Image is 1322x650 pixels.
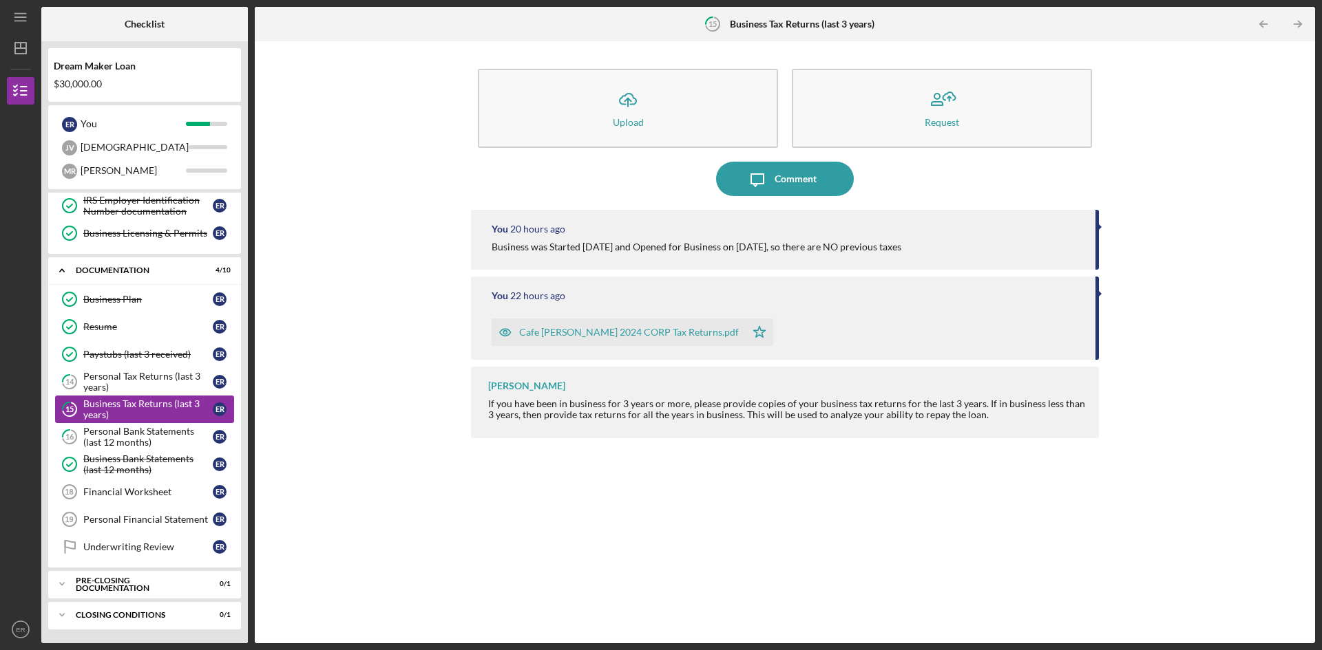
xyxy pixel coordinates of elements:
button: Cafe [PERSON_NAME] 2024 CORP Tax Returns.pdf [492,318,773,346]
div: Personal Financial Statement [83,514,213,525]
a: ResumeER [55,313,234,340]
div: Financial Worksheet [83,486,213,497]
a: Business Bank Statements (last 12 months)ER [55,451,234,478]
div: Upload [613,117,644,127]
tspan: 15 [708,19,716,28]
tspan: 15 [65,405,74,414]
div: M R [62,164,77,179]
div: E R [213,199,227,213]
div: E R [213,540,227,554]
div: Personal Bank Statements (last 12 months) [83,426,213,448]
tspan: 19 [65,515,73,523]
div: 4 / 10 [206,266,231,274]
a: Business PlanER [55,285,234,313]
div: You [492,224,508,235]
div: You [492,290,508,301]
a: 15Business Tax Returns (last 3 years)ER [55,396,234,423]
div: E R [213,320,227,334]
b: Business Tax Returns (last 3 years) [730,19,874,30]
div: E R [213,292,227,306]
div: Business Bank Statements (last 12 months) [83,453,213,475]
a: 14Personal Tax Returns (last 3 years)ER [55,368,234,396]
div: Resume [83,321,213,332]
a: IRS Employer Identification Number documentationER [55,192,234,219]
div: If you have been in business for 3 years or more, please provide copies of your business tax retu... [488,398,1085,420]
div: Business was Started [DATE] and Opened for Business on [DATE], so there are NO previous taxes [492,241,901,252]
div: Comment [775,162,817,196]
button: Request [792,69,1092,148]
div: Paystubs (last 3 received) [83,349,213,360]
button: ER [7,616,34,643]
div: E R [213,347,227,361]
div: Underwriting Review [83,541,213,552]
div: $30,000.00 [54,78,235,89]
text: ER [16,626,25,633]
div: E R [213,457,227,471]
div: Business Plan [83,294,213,305]
div: E R [213,402,227,416]
a: 19Personal Financial StatementER [55,506,234,533]
a: 18Financial WorksheetER [55,478,234,506]
div: E R [62,117,77,132]
a: Business Licensing & PermitsER [55,219,234,247]
div: E R [213,485,227,499]
a: 16Personal Bank Statements (last 12 months)ER [55,423,234,451]
div: You [81,112,186,136]
time: 2025-10-06 18:00 [510,224,565,235]
div: Request [925,117,959,127]
tspan: 18 [65,488,73,496]
div: Pre-Closing Documentation [76,576,196,592]
b: Checklist [125,19,165,30]
div: Documentation [76,266,196,274]
div: J V [62,140,77,155]
div: 0 / 1 [206,611,231,619]
a: Underwriting ReviewER [55,533,234,561]
div: E R [213,375,227,389]
div: E R [213,226,227,240]
button: Comment [716,162,854,196]
div: Personal Tax Returns (last 3 years) [83,371,213,393]
div: Dream Maker Loan [54,61,235,72]
div: Business Licensing & Permits [83,228,213,239]
button: Upload [478,69,778,148]
a: Paystubs (last 3 received)ER [55,340,234,368]
tspan: 16 [65,433,74,442]
div: 0 / 1 [206,580,231,588]
div: [PERSON_NAME] [81,159,186,182]
div: IRS Employer Identification Number documentation [83,195,213,217]
tspan: 14 [65,378,74,387]
time: 2025-10-06 16:46 [510,290,565,301]
div: [PERSON_NAME] [488,380,565,391]
div: Closing Conditions [76,611,196,619]
div: E R [213,430,227,444]
div: [DEMOGRAPHIC_DATA] [81,136,189,159]
div: E R [213,512,227,526]
div: Cafe [PERSON_NAME] 2024 CORP Tax Returns.pdf [519,327,739,338]
div: Business Tax Returns (last 3 years) [83,398,213,420]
